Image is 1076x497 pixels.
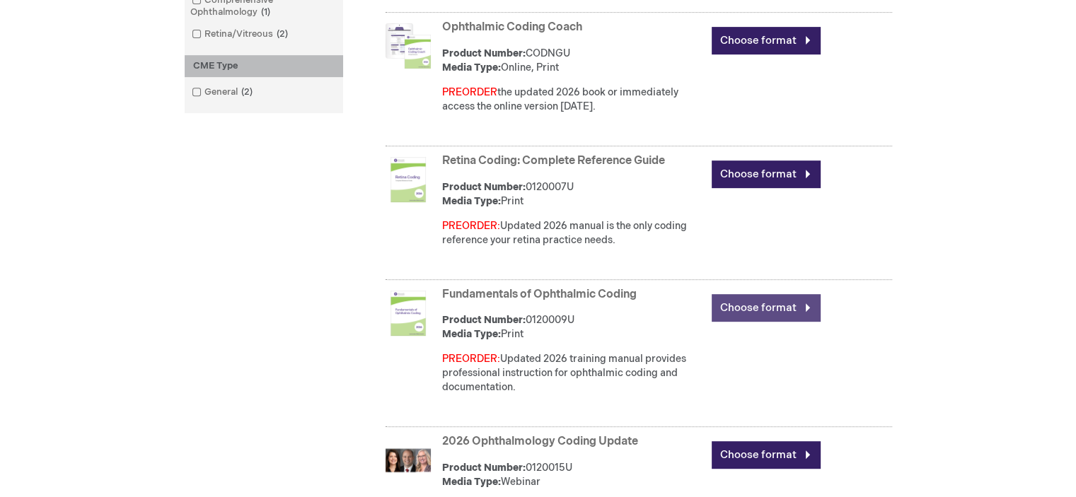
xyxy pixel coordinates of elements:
font: PREORDER [442,86,497,98]
a: Choose format [712,294,821,322]
strong: Media Type: [442,476,501,488]
strong: Media Type: [442,328,501,340]
div: 0120015U Webinar [442,461,705,489]
strong: Product Number: [442,462,526,474]
a: Choose format [712,441,821,469]
a: Retina Coding: Complete Reference Guide [442,154,665,168]
p: Updated 2026 manual is the only coding reference your retina practice needs. [442,219,705,247]
strong: Product Number: [442,314,526,326]
div: CODNGU Online, Print [442,47,705,75]
strong: Media Type: [442,195,501,207]
div: 0120009U Print [442,313,705,341]
div: CME Type [185,55,343,77]
a: General2 [188,86,258,99]
span: 2 [238,86,256,98]
a: Choose format [712,27,821,54]
a: Choose format [712,160,821,188]
a: 2026 Ophthalmology Coding Update [442,435,638,448]
img: Fundamentals of Ophthalmic Coding [386,291,431,336]
strong: Product Number: [442,181,526,193]
font: PREORDER: [442,220,500,232]
img: Retina Coding: Complete Reference Guide [386,157,431,202]
img: 2026 Ophthalmology Coding Update [386,438,431,483]
img: Ophthalmic Coding Coach [386,23,431,69]
a: Ophthalmic Coding Coach [442,21,582,34]
a: Retina/Vitreous2 [188,28,294,41]
span: 1 [258,6,274,18]
strong: Media Type: [442,62,501,74]
a: Fundamentals of Ophthalmic Coding [442,288,637,301]
strong: Product Number: [442,47,526,59]
div: 0120007U Print [442,180,705,209]
p: Updated 2026 training manual provides professional instruction for ophthalmic coding and document... [442,352,705,394]
font: PREORDER: [442,353,500,365]
span: 2 [273,28,291,40]
div: the updated 2026 book or immediately access the online version [DATE]. [442,86,705,114]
